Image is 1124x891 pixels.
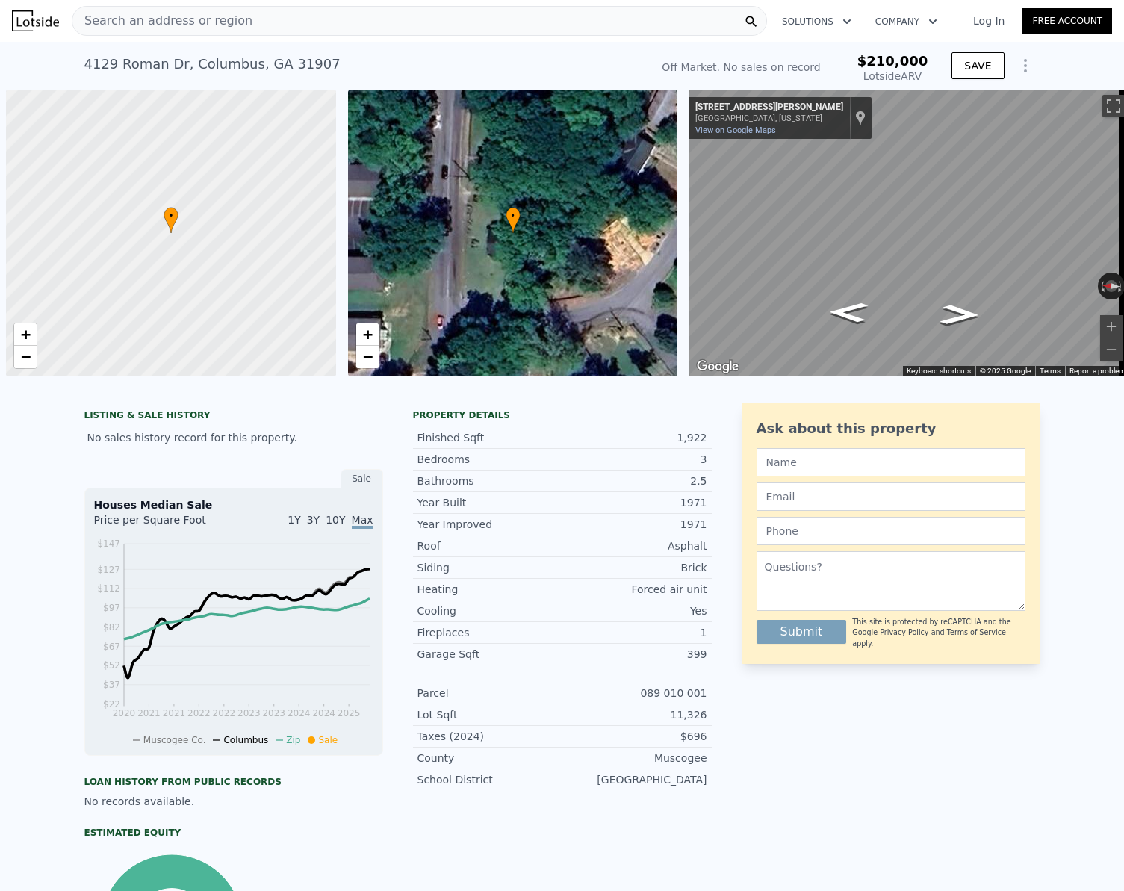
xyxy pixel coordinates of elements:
div: Year Built [417,495,562,510]
tspan: 2025 [337,708,360,718]
tspan: 2022 [187,708,211,718]
div: 4129 Roman Dr , Columbus , GA 31907 [84,54,341,75]
span: Columbus [223,735,268,745]
div: [GEOGRAPHIC_DATA], [US_STATE] [695,114,843,123]
div: Yes [562,603,707,618]
div: Year Improved [417,517,562,532]
div: Forced air unit [562,582,707,597]
div: Bathrooms [417,474,562,488]
div: Parcel [417,686,562,701]
div: Brick [562,560,707,575]
button: Keyboard shortcuts [907,366,971,376]
button: Company [863,8,949,35]
div: Heating [417,582,562,597]
div: 2.5 [562,474,707,488]
span: © 2025 Google [980,367,1031,375]
path: Go South, Farr Rd [924,299,997,329]
span: Zip [286,735,300,745]
div: $696 [562,729,707,744]
a: Privacy Policy [880,628,928,636]
div: 089 010 001 [562,686,707,701]
span: + [362,325,372,344]
span: $210,000 [857,53,928,69]
div: This site is protected by reCAPTCHA and the Google and apply. [852,617,1025,649]
div: • [164,207,178,233]
div: [GEOGRAPHIC_DATA] [562,772,707,787]
button: Rotate counterclockwise [1098,273,1106,299]
tspan: $52 [103,660,120,671]
a: Open this area in Google Maps (opens a new window) [693,357,742,376]
tspan: 2023 [237,708,261,718]
tspan: $67 [103,642,120,652]
div: Price per Square Foot [94,512,234,536]
path: Go North, Farr Rd [812,297,885,327]
span: Muscogee Co. [143,735,206,745]
div: Fireplaces [417,625,562,640]
div: 11,326 [562,707,707,722]
div: Finished Sqft [417,430,562,445]
div: Asphalt [562,538,707,553]
span: Search an address or region [72,12,252,30]
tspan: 2024 [312,708,335,718]
tspan: 2020 [112,708,135,718]
span: Sale [318,735,338,745]
div: Roof [417,538,562,553]
div: Off Market. No sales on record [662,60,820,75]
div: 1,922 [562,430,707,445]
a: Free Account [1022,8,1112,34]
div: Siding [417,560,562,575]
div: Estimated Equity [84,827,383,839]
a: Show location on map [855,110,866,126]
div: No records available. [84,794,383,809]
div: 1 [562,625,707,640]
a: Terms (opens in new tab) [1040,367,1061,375]
div: Ask about this property [757,418,1025,439]
button: Submit [757,620,847,644]
tspan: $112 [97,583,120,594]
div: Property details [413,409,712,421]
div: Muscogee [562,751,707,766]
a: Terms of Service [947,628,1006,636]
a: View on Google Maps [695,125,776,135]
button: Zoom in [1100,315,1123,338]
div: County [417,751,562,766]
tspan: $127 [97,565,120,575]
input: Name [757,448,1025,476]
span: 1Y [288,514,300,526]
button: Zoom out [1100,338,1123,361]
div: Loan history from public records [84,776,383,788]
div: Sale [341,469,383,488]
img: Lotside [12,10,59,31]
span: − [21,347,31,366]
div: [STREET_ADDRESS][PERSON_NAME] [695,102,843,114]
div: Lot Sqft [417,707,562,722]
tspan: $82 [103,622,120,633]
div: 399 [562,647,707,662]
button: SAVE [951,52,1004,79]
div: LISTING & SALE HISTORY [84,409,383,424]
div: Lotside ARV [857,69,928,84]
span: • [506,209,521,223]
input: Phone [757,517,1025,545]
a: Log In [955,13,1022,28]
div: 3 [562,452,707,467]
img: Google [693,357,742,376]
tspan: $22 [103,699,120,710]
a: Zoom out [356,346,379,368]
a: Zoom in [14,323,37,346]
div: Taxes (2024) [417,729,562,744]
div: • [506,207,521,233]
span: Max [352,514,373,529]
tspan: 2022 [212,708,235,718]
div: 1971 [562,517,707,532]
tspan: $147 [97,538,120,549]
div: Garage Sqft [417,647,562,662]
tspan: $97 [103,603,120,613]
span: 3Y [307,514,320,526]
tspan: 2023 [262,708,285,718]
button: Show Options [1010,51,1040,81]
span: + [21,325,31,344]
button: Solutions [770,8,863,35]
div: Houses Median Sale [94,497,373,512]
tspan: 2024 [287,708,310,718]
